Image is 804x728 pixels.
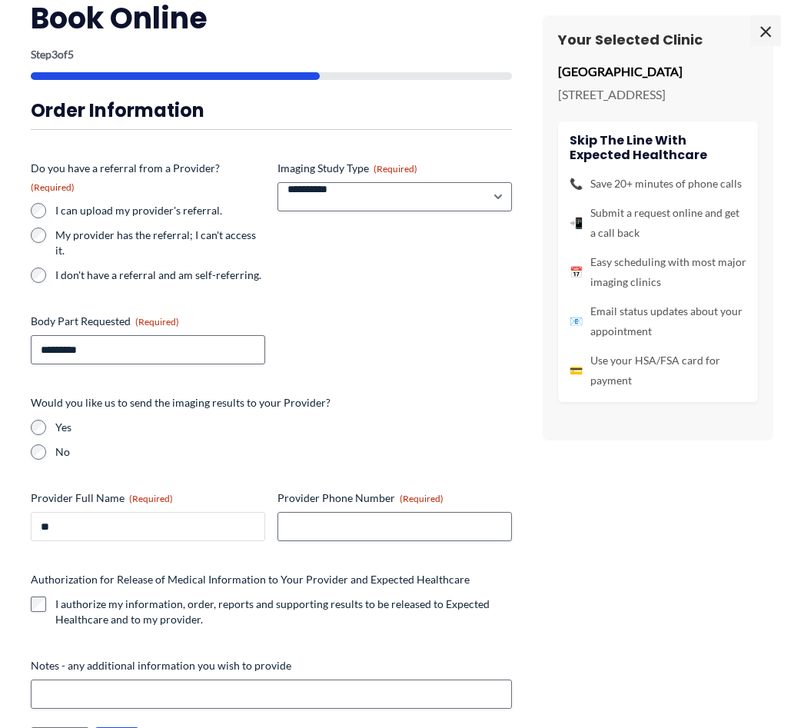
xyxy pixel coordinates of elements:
[570,213,583,233] span: 📲
[31,572,470,587] legend: Authorization for Release of Medical Information to Your Provider and Expected Healthcare
[400,493,444,504] span: (Required)
[277,490,512,506] label: Provider Phone Number
[570,252,746,292] li: Easy scheduling with most major imaging clinics
[68,48,74,61] span: 5
[570,361,583,381] span: 💳
[570,262,583,282] span: 📅
[55,597,512,627] label: I authorize my information, order, reports and supporting results to be released to Expected Heal...
[129,493,173,504] span: (Required)
[55,268,265,283] label: I don't have a referral and am self-referring.
[558,60,758,83] p: [GEOGRAPHIC_DATA]
[558,83,758,106] p: [STREET_ADDRESS]
[55,228,265,258] label: My provider has the referral; I can't access it.
[31,490,265,506] label: Provider Full Name
[277,161,512,176] label: Imaging Study Type
[55,420,512,435] label: Yes
[51,48,58,61] span: 3
[31,98,512,122] h3: Order Information
[55,444,512,460] label: No
[570,351,746,391] li: Use your HSA/FSA card for payment
[570,174,746,194] li: Save 20+ minutes of phone calls
[374,163,417,175] span: (Required)
[31,395,331,411] legend: Would you like us to send the imaging results to your Provider?
[570,203,746,243] li: Submit a request online and get a call back
[135,316,179,327] span: (Required)
[31,181,75,193] span: (Required)
[558,31,758,48] h3: Your Selected Clinic
[570,311,583,331] span: 📧
[31,658,512,673] label: Notes - any additional information you wish to provide
[31,161,265,194] legend: Do you have a referral from a Provider?
[750,15,781,46] span: ×
[31,314,265,329] label: Body Part Requested
[55,203,265,218] label: I can upload my provider's referral.
[31,49,512,60] p: Step of
[570,133,746,162] h4: Skip the line with Expected Healthcare
[570,174,583,194] span: 📞
[570,301,746,341] li: Email status updates about your appointment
